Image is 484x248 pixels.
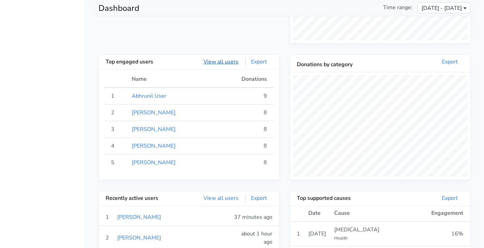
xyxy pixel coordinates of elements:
span: [DATE] - [DATE] [422,4,462,12]
td: 8 [214,154,274,171]
a: Abhrunil User [132,92,166,100]
a: Export [436,194,463,202]
h5: Top supported causes [297,195,380,202]
a: [PERSON_NAME] [117,213,161,221]
td: 16% [427,221,470,246]
td: 3 [104,121,128,138]
a: Export [245,58,272,65]
span: Time range: [383,3,412,12]
td: 8 [214,104,274,121]
td: 8 [214,121,274,138]
a: [PERSON_NAME] [132,109,176,116]
a: [PERSON_NAME] [132,142,176,150]
td: 9 [214,88,274,104]
td: 4 [104,138,128,154]
td: [MEDICAL_DATA] [330,221,428,246]
th: Cause [330,209,428,222]
a: Export [436,58,463,65]
th: Name [128,75,214,88]
th: Donations [214,75,274,88]
td: 2 [104,104,128,121]
td: [DATE] [304,221,330,246]
h5: Top engaged users [106,59,189,65]
span: Health [334,235,347,241]
td: 37 minutes ago [228,209,279,226]
h5: Donations by category [297,61,380,68]
td: 1 [99,209,113,226]
th: Date [304,209,330,222]
a: Export [245,194,272,202]
td: 8 [214,138,274,154]
a: View all users [198,194,244,202]
a: View all users [198,58,244,65]
h5: Recently active users [106,195,189,202]
a: [PERSON_NAME] [132,126,176,133]
a: [PERSON_NAME] [132,159,176,166]
th: Engagement [427,209,470,222]
td: 1 [104,88,128,104]
h1: Dashboard [98,3,280,13]
td: 1 [290,221,304,246]
td: 5 [104,154,128,171]
a: [PERSON_NAME] [117,234,161,242]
